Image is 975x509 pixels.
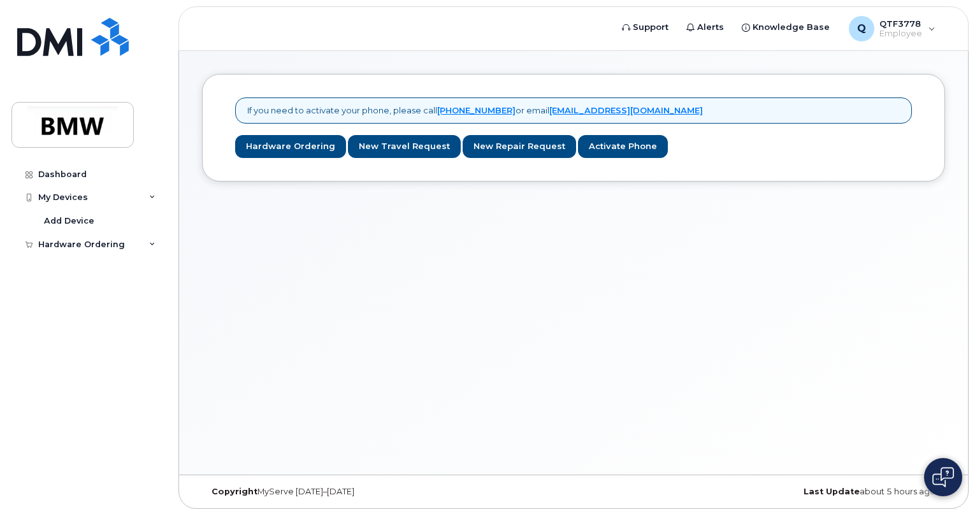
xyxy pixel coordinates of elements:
[932,467,954,487] img: Open chat
[697,487,945,497] div: about 5 hours ago
[437,105,516,115] a: [PHONE_NUMBER]
[235,135,346,159] a: Hardware Ordering
[804,487,860,496] strong: Last Update
[578,135,668,159] a: Activate Phone
[463,135,576,159] a: New Repair Request
[247,104,703,117] p: If you need to activate your phone, please call or email
[202,487,450,497] div: MyServe [DATE]–[DATE]
[212,487,257,496] strong: Copyright
[549,105,703,115] a: [EMAIL_ADDRESS][DOMAIN_NAME]
[348,135,461,159] a: New Travel Request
